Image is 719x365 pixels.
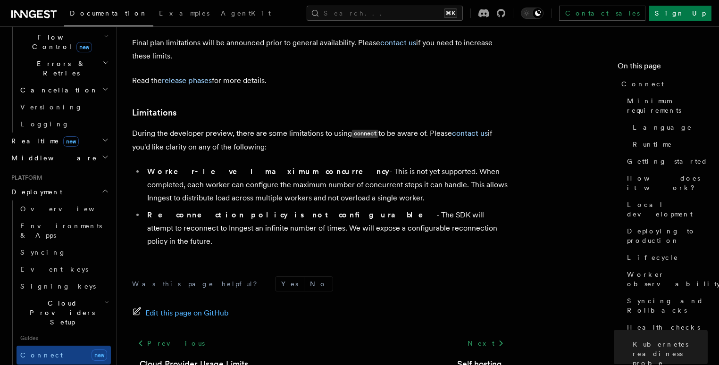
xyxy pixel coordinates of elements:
[20,265,88,273] span: Event keys
[17,200,111,217] a: Overview
[627,174,708,192] span: How does it work?
[147,210,436,219] strong: Reconnection policy is not configurable
[145,307,229,320] span: Edit this page on GitHub
[92,349,107,361] span: new
[307,6,463,21] button: Search...⌘K
[17,346,111,365] a: Connectnew
[144,165,510,205] li: - This is not yet supported. When completed, each worker can configure the maximum number of conc...
[20,249,66,256] span: Syncing
[63,136,79,147] span: new
[153,3,215,25] a: Examples
[618,75,708,92] a: Connect
[20,120,69,128] span: Logging
[17,331,111,346] span: Guides
[627,200,708,219] span: Local development
[17,29,111,55] button: Flow Controlnew
[221,9,271,17] span: AgentKit
[20,222,102,239] span: Environments & Apps
[132,307,229,320] a: Edit this page on GitHub
[559,6,645,21] a: Contact sales
[159,9,209,17] span: Examples
[132,335,210,352] a: Previous
[20,103,83,111] span: Versioning
[17,33,104,51] span: Flow Control
[132,127,510,154] p: During the developer preview, there are some limitations to using to be aware of. Please if you'd...
[17,295,111,331] button: Cloud Providers Setup
[8,136,79,146] span: Realtime
[623,223,708,249] a: Deploying to production
[8,187,62,197] span: Deployment
[132,74,510,87] p: Read the for more details.
[76,42,92,52] span: new
[8,174,42,182] span: Platform
[623,319,708,336] a: Health checks
[452,129,488,138] a: contact us
[8,183,111,200] button: Deployment
[633,123,692,132] span: Language
[8,153,97,163] span: Middleware
[623,170,708,196] a: How does it work?
[623,292,708,319] a: Syncing and Rollbacks
[633,140,672,149] span: Runtime
[215,3,276,25] a: AgentKit
[147,167,389,176] strong: Worker-level maximum concurrency
[627,157,708,166] span: Getting started
[70,9,148,17] span: Documentation
[132,279,264,289] p: Was this page helpful?
[17,116,111,133] a: Logging
[623,266,708,292] a: Worker observability
[162,76,212,85] a: release phases
[17,217,111,244] a: Environments & Apps
[627,323,700,332] span: Health checks
[304,277,333,291] button: No
[627,253,678,262] span: Lifecycle
[627,96,708,115] span: Minimum requirements
[144,208,510,248] li: - The SDK will attempt to reconnect to Inngest an infinite number of times. We will expose a conf...
[618,60,708,75] h4: On this page
[17,85,98,95] span: Cancellation
[17,82,111,99] button: Cancellation
[623,249,708,266] a: Lifecycle
[17,59,102,78] span: Errors & Retries
[352,130,378,138] code: connect
[17,278,111,295] a: Signing keys
[623,92,708,119] a: Minimum requirements
[623,196,708,223] a: Local development
[17,99,111,116] a: Versioning
[17,244,111,261] a: Syncing
[20,282,96,290] span: Signing keys
[629,136,708,153] a: Runtime
[621,79,664,89] span: Connect
[629,119,708,136] a: Language
[17,55,111,82] button: Errors & Retries
[462,335,510,352] a: Next
[521,8,543,19] button: Toggle dark mode
[132,36,510,63] p: Final plan limitations will be announced prior to general availability. Please if you need to inc...
[649,6,711,21] a: Sign Up
[623,153,708,170] a: Getting started
[20,205,117,213] span: Overview
[276,277,304,291] button: Yes
[8,149,111,166] button: Middleware
[380,38,416,47] a: contact us
[8,133,111,149] button: Realtimenew
[627,226,708,245] span: Deploying to production
[20,351,63,359] span: Connect
[17,299,104,327] span: Cloud Providers Setup
[132,106,176,119] a: Limitations
[444,8,457,18] kbd: ⌘K
[64,3,153,26] a: Documentation
[17,261,111,278] a: Event keys
[627,296,708,315] span: Syncing and Rollbacks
